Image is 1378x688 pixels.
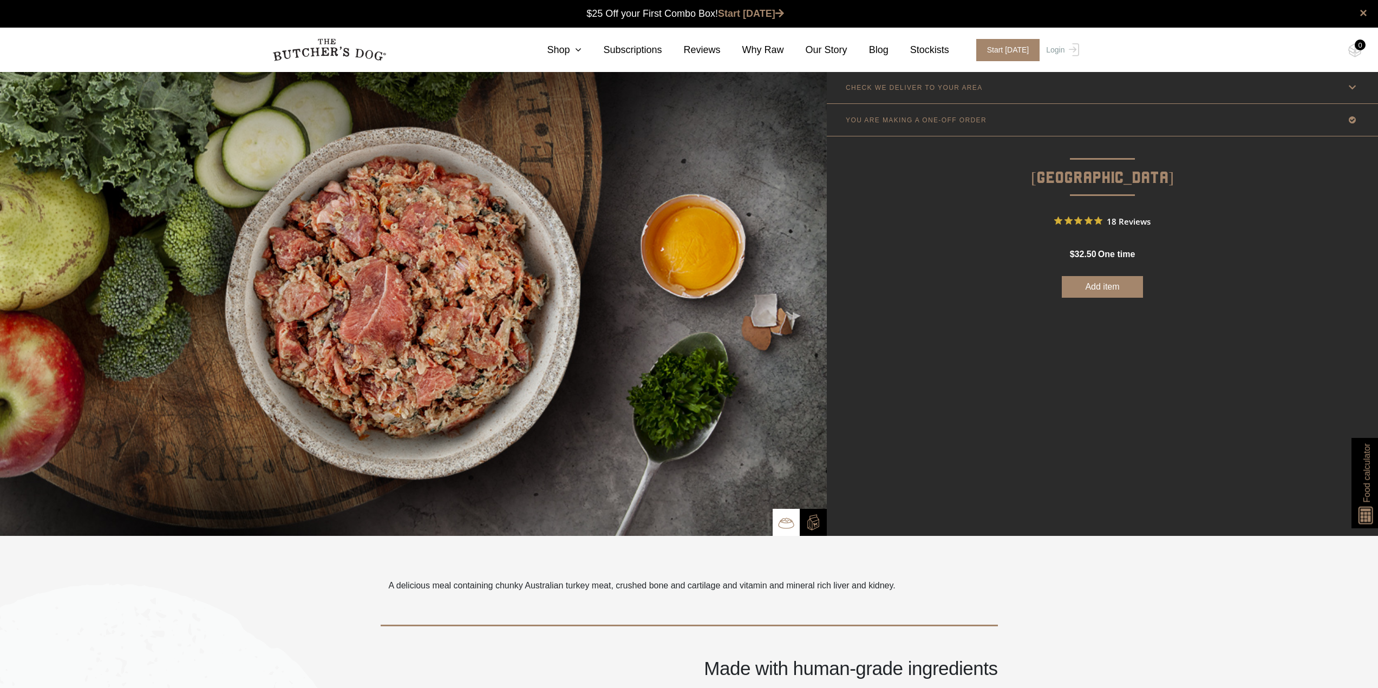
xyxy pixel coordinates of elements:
[889,43,949,57] a: Stockists
[965,39,1044,61] a: Start [DATE]
[784,43,847,57] a: Our Story
[721,43,784,57] a: Why Raw
[718,8,784,19] a: Start [DATE]
[381,659,998,678] h4: Made with human-grade ingredients
[778,515,794,531] img: TBD_Bowl.png
[976,39,1040,61] span: Start [DATE]
[1043,39,1079,61] a: Login
[1360,443,1373,502] span: Food calculator
[1355,40,1366,50] div: 0
[1360,6,1367,19] a: close
[827,104,1378,136] a: YOU ARE MAKING A ONE-OFF ORDER
[1070,250,1075,259] span: $
[846,116,987,124] p: YOU ARE MAKING A ONE-OFF ORDER
[827,136,1378,191] p: [GEOGRAPHIC_DATA]
[1075,250,1096,259] span: 32.50
[525,43,582,57] a: Shop
[805,514,821,530] img: TBD_Build-A-Box-2.png
[1107,213,1151,229] span: 18 Reviews
[1062,276,1143,298] button: Add item
[827,71,1378,103] a: CHECK WE DELIVER TO YOUR AREA
[1348,43,1362,57] img: TBD_Cart-Empty.png
[662,43,721,57] a: Reviews
[1098,250,1135,259] span: one time
[389,579,896,592] p: A delicious meal containing chunky Australian turkey meat, crushed bone and cartilage and vitamin...
[582,43,662,57] a: Subscriptions
[1054,213,1151,229] button: Rated 4.9 out of 5 stars from 18 reviews. Jump to reviews.
[847,43,889,57] a: Blog
[846,84,983,91] p: CHECK WE DELIVER TO YOUR AREA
